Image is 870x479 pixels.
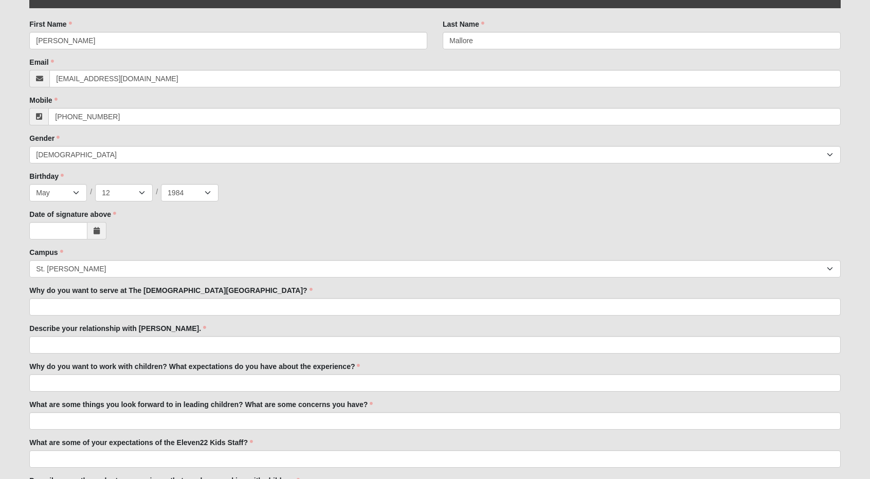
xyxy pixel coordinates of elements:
[29,247,63,257] label: Campus
[29,437,253,448] label: What are some of your expectations of the Eleven22 Kids Staff?
[29,361,360,372] label: Why do you want to work with children? What expectations do you have about the experience?
[90,187,92,198] span: /
[29,399,373,410] label: What are some things you look forward to in leading children? What are some concerns you have?
[29,285,312,296] label: Why do you want to serve at The [DEMOGRAPHIC_DATA][GEOGRAPHIC_DATA]?
[29,133,60,143] label: Gender
[29,171,64,181] label: Birthday
[29,95,57,105] label: Mobile
[29,209,116,219] label: Date of signature above
[29,323,206,334] label: Describe your relationship with [PERSON_NAME].
[29,19,71,29] label: First Name
[443,19,484,29] label: Last Name
[156,187,158,198] span: /
[29,57,53,67] label: Email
